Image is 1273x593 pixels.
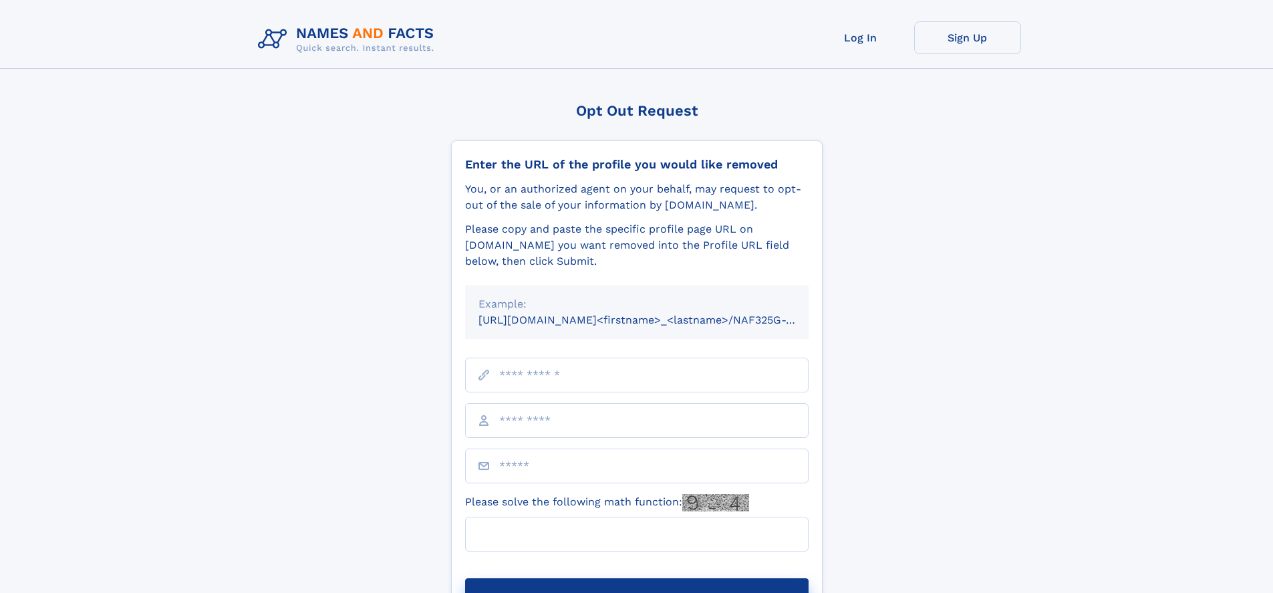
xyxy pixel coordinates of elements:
[465,494,749,511] label: Please solve the following math function:
[914,21,1021,54] a: Sign Up
[253,21,445,57] img: Logo Names and Facts
[465,157,809,172] div: Enter the URL of the profile you would like removed
[807,21,914,54] a: Log In
[465,181,809,213] div: You, or an authorized agent on your behalf, may request to opt-out of the sale of your informatio...
[478,296,795,312] div: Example:
[451,102,823,119] div: Opt Out Request
[465,221,809,269] div: Please copy and paste the specific profile page URL on [DOMAIN_NAME] you want removed into the Pr...
[478,314,834,326] small: [URL][DOMAIN_NAME]<firstname>_<lastname>/NAF325G-xxxxxxxx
